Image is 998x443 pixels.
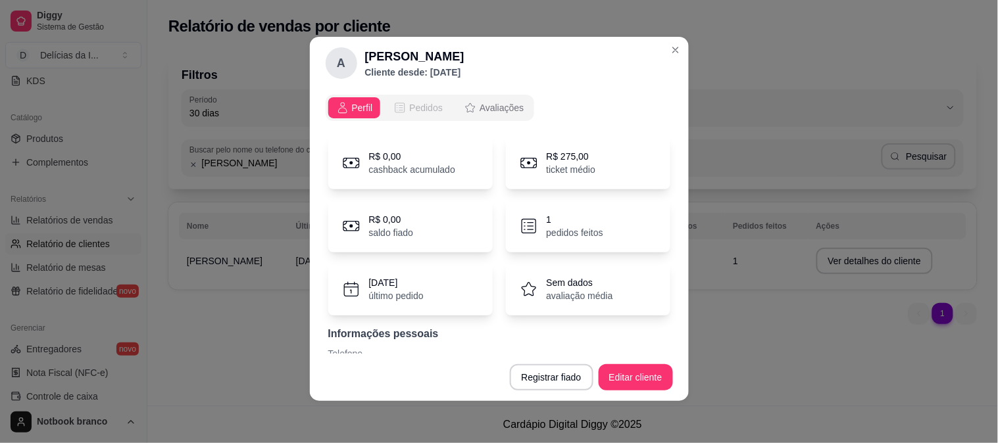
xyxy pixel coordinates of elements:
span: Pedidos [409,101,443,114]
p: Informações pessoais [328,326,670,342]
span: Avaliações [480,101,524,114]
p: último pedido [369,289,424,302]
p: Telefone [328,347,670,360]
p: Sem dados [547,276,613,289]
div: opções [326,95,535,121]
button: Registrar fiado [510,364,593,390]
span: Perfil [352,101,373,114]
p: pedidos feitos [547,226,603,239]
p: saldo fiado [369,226,414,239]
p: R$ 0,00 [369,213,414,226]
p: Cliente desde: [DATE] [365,66,464,79]
p: avaliação média [547,289,613,302]
p: [DATE] [369,276,424,289]
p: R$ 0,00 [369,150,456,163]
p: 1 [547,213,603,226]
p: R$ 275,00 [547,150,596,163]
button: Editar cliente [599,364,673,390]
h2: [PERSON_NAME] [365,47,464,66]
p: cashback acumulado [369,163,456,176]
div: opções [326,95,673,121]
p: ticket médio [547,163,596,176]
button: Close [665,39,686,60]
div: A [326,47,357,79]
